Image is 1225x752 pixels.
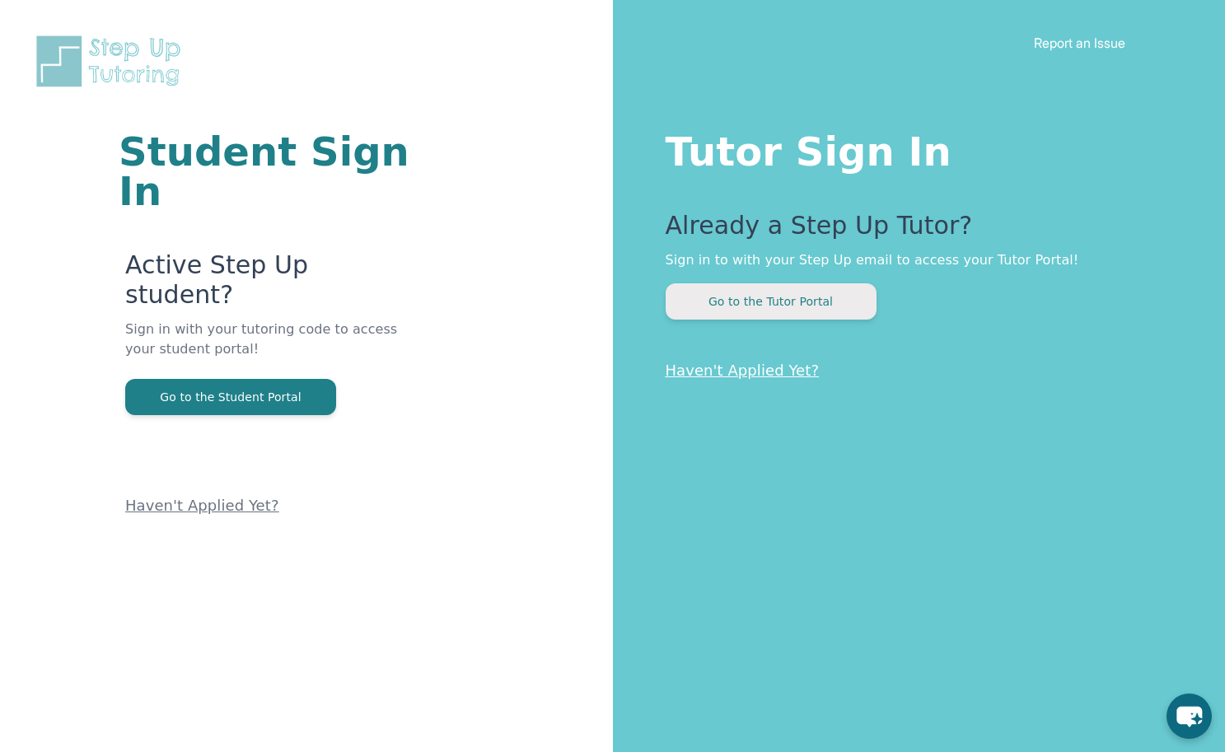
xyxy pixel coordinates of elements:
[125,379,336,415] button: Go to the Student Portal
[1167,694,1212,739] button: chat-button
[125,389,336,404] a: Go to the Student Portal
[125,497,279,514] a: Haven't Applied Yet?
[666,362,820,379] a: Haven't Applied Yet?
[666,211,1160,250] p: Already a Step Up Tutor?
[125,320,415,379] p: Sign in with your tutoring code to access your student portal!
[666,125,1160,171] h1: Tutor Sign In
[119,132,415,211] h1: Student Sign In
[1034,35,1125,51] a: Report an Issue
[666,293,877,309] a: Go to the Tutor Portal
[666,283,877,320] button: Go to the Tutor Portal
[666,250,1160,270] p: Sign in to with your Step Up email to access your Tutor Portal!
[125,250,415,320] p: Active Step Up student?
[33,33,191,90] img: Step Up Tutoring horizontal logo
